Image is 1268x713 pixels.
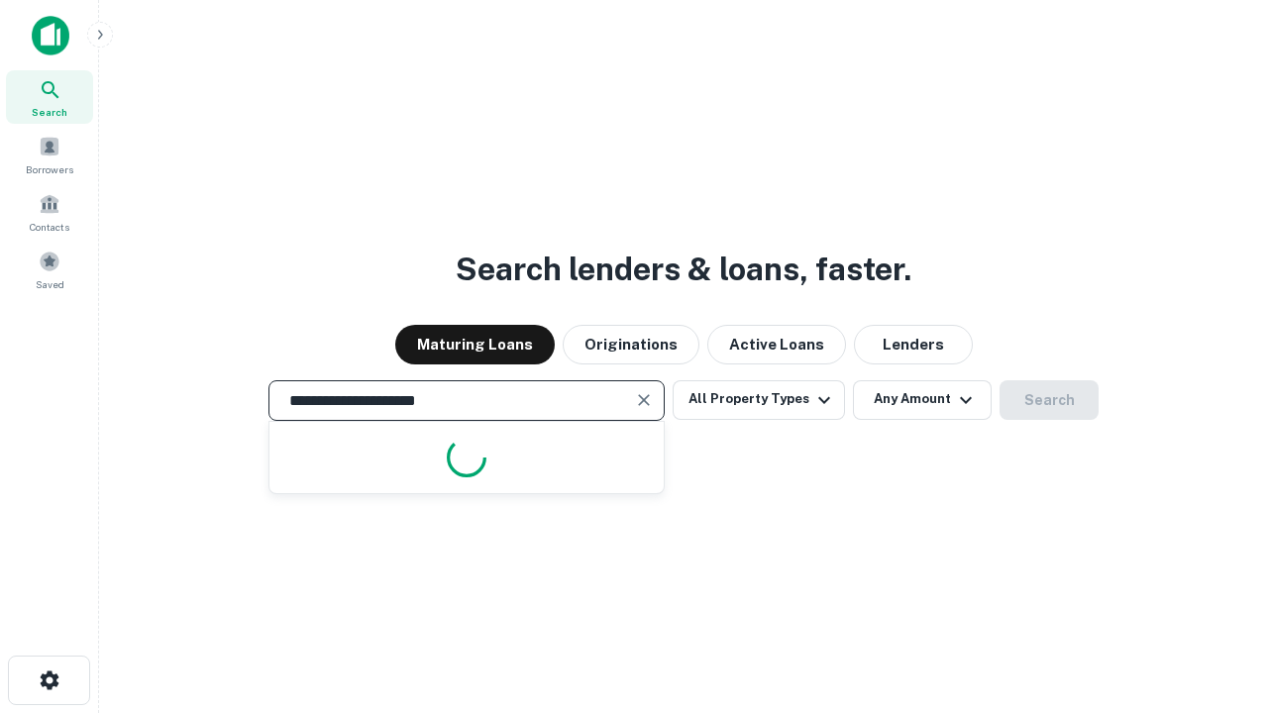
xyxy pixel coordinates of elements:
[32,16,69,55] img: capitalize-icon.png
[6,70,93,124] a: Search
[32,104,67,120] span: Search
[456,246,911,293] h3: Search lenders & loans, faster.
[6,128,93,181] a: Borrowers
[1169,555,1268,650] iframe: Chat Widget
[26,161,73,177] span: Borrowers
[673,380,845,420] button: All Property Types
[853,380,992,420] button: Any Amount
[563,325,699,364] button: Originations
[395,325,555,364] button: Maturing Loans
[6,243,93,296] a: Saved
[854,325,973,364] button: Lenders
[630,386,658,414] button: Clear
[6,185,93,239] a: Contacts
[30,219,69,235] span: Contacts
[707,325,846,364] button: Active Loans
[36,276,64,292] span: Saved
